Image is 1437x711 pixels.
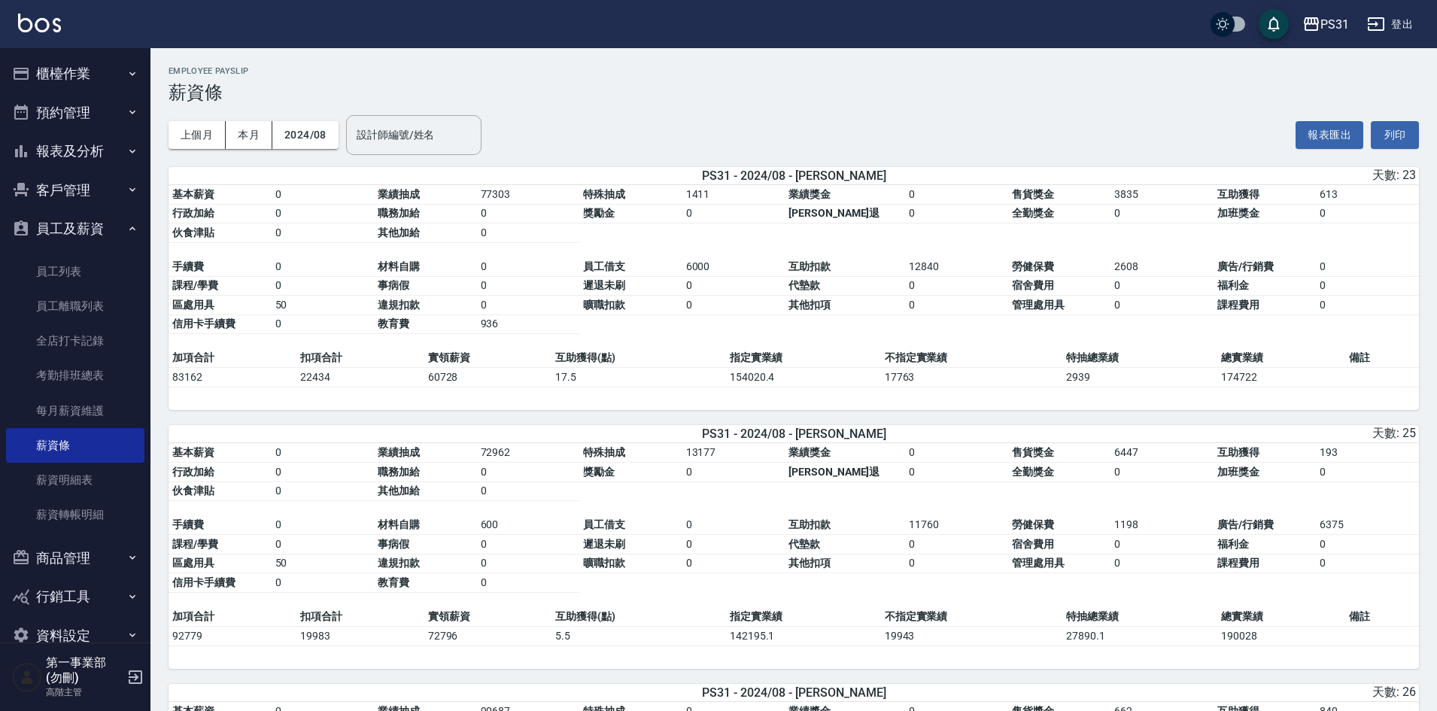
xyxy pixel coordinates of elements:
span: 其他加給 [378,226,420,239]
span: 福利金 [1217,279,1249,291]
span: 手續費 [172,518,204,530]
span: 課程/學費 [172,538,218,550]
td: 0 [477,204,580,223]
td: 不指定實業績 [881,348,1063,368]
span: 福利金 [1217,538,1249,550]
td: 50 [272,554,375,573]
a: 員工離職列表 [6,289,144,324]
td: 0 [477,535,580,555]
a: 薪資轉帳明細 [6,497,144,532]
span: 廣告/行銷費 [1217,518,1274,530]
span: [PERSON_NAME]退 [788,207,880,219]
td: 77303 [477,185,580,205]
td: 0 [1316,204,1419,223]
span: 代墊款 [788,279,820,291]
span: 材料自購 [378,260,420,272]
td: 27890.1 [1062,626,1217,646]
span: 課程費用 [1217,299,1259,311]
td: 0 [682,515,785,535]
span: 互助扣款 [788,518,831,530]
span: 特殊抽成 [583,188,625,200]
button: 行銷工具 [6,577,144,616]
td: 0 [1316,276,1419,296]
td: 0 [477,463,580,482]
td: 特抽總業績 [1062,607,1217,627]
span: 曠職扣款 [583,299,625,311]
td: 174722 [1217,368,1345,387]
td: 0 [682,554,785,573]
td: 0 [1316,296,1419,315]
td: 總實業績 [1217,607,1345,627]
span: 遲退未刷 [583,279,625,291]
td: 扣項合計 [296,348,424,368]
button: 員工及薪資 [6,209,144,248]
span: 材料自購 [378,518,420,530]
td: 加項合計 [169,607,296,627]
td: 0 [272,463,375,482]
td: 0 [272,185,375,205]
td: 指定實業績 [726,607,881,627]
td: 72796 [424,626,552,646]
td: 加項合計 [169,348,296,368]
span: 業績抽成 [378,446,420,458]
h2: Employee Payslip [169,66,1419,76]
td: 0 [477,554,580,573]
span: 事病假 [378,279,409,291]
td: 特抽總業績 [1062,348,1217,368]
td: 19943 [881,626,1063,646]
td: 600 [477,515,580,535]
td: 2608 [1110,257,1214,277]
td: 總實業績 [1217,348,1345,368]
td: 互助獲得(點) [551,607,725,627]
button: 報表匯出 [1296,121,1363,149]
span: 員工借支 [583,260,625,272]
td: 83162 [169,368,296,387]
span: 互助扣款 [788,260,831,272]
td: 互助獲得(點) [551,348,725,368]
td: 0 [905,296,1008,315]
span: 職務加給 [378,466,420,478]
td: 0 [272,443,375,463]
td: 17763 [881,368,1063,387]
td: 0 [905,463,1008,482]
span: 區處用具 [172,299,214,311]
span: PS31 - 2024/08 - [PERSON_NAME] [702,427,886,441]
td: 72962 [477,443,580,463]
td: 0 [1110,535,1214,555]
td: 備註 [1345,348,1419,368]
td: 2939 [1062,368,1217,387]
td: 0 [477,296,580,315]
td: 936 [477,314,580,334]
td: 0 [1110,296,1214,315]
span: 互助獲得 [1217,188,1259,200]
span: 業績獎金 [788,188,831,200]
span: 行政加給 [172,466,214,478]
span: [PERSON_NAME]退 [788,466,880,478]
td: 193 [1316,443,1419,463]
td: 0 [682,276,785,296]
td: 0 [272,482,375,501]
td: 60728 [424,368,552,387]
span: 其他加給 [378,485,420,497]
span: 事病假 [378,538,409,550]
h5: 第一事業部 (勿刪) [46,655,123,685]
button: 商品管理 [6,539,144,578]
td: 1411 [682,185,785,205]
span: 勞健保費 [1012,518,1054,530]
td: 0 [272,573,375,593]
td: 0 [272,257,375,277]
span: 行政加給 [172,207,214,219]
span: 售貨獎金 [1012,188,1054,200]
span: 伙食津貼 [172,485,214,497]
a: 每月薪資維護 [6,393,144,428]
td: 19983 [296,626,424,646]
span: 區處用具 [172,557,214,569]
td: 0 [272,223,375,243]
td: 6000 [682,257,785,277]
td: 0 [1110,276,1214,296]
span: 特殊抽成 [583,446,625,458]
td: 0 [905,185,1008,205]
span: 互助獲得 [1217,446,1259,458]
span: 加班獎金 [1217,466,1259,478]
button: 上個月 [169,121,226,149]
